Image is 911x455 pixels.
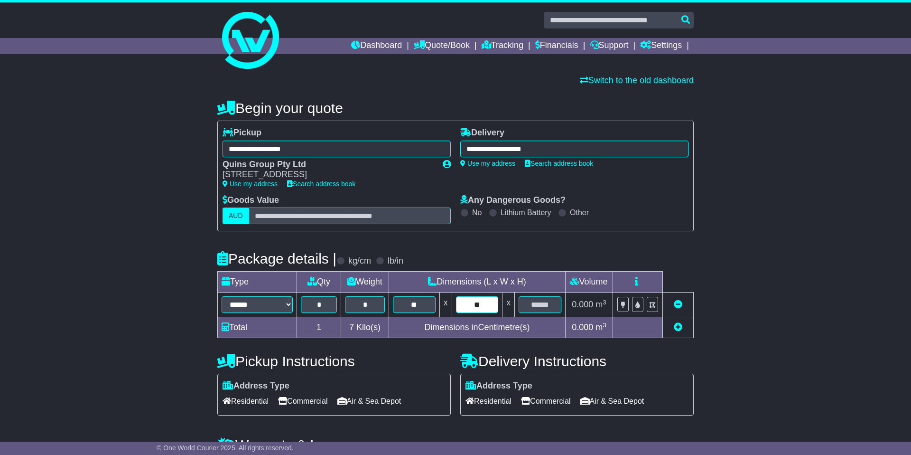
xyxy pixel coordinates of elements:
[297,272,341,293] td: Qty
[223,381,289,391] label: Address Type
[525,160,593,167] a: Search address book
[278,394,327,408] span: Commercial
[223,180,278,188] a: Use my address
[603,322,606,329] sup: 3
[218,317,297,338] td: Total
[595,300,606,309] span: m
[472,208,482,217] label: No
[218,272,297,293] td: Type
[223,160,433,170] div: Quins Group Pty Ltd
[674,300,682,309] a: Remove this item
[223,208,249,224] label: AUD
[157,444,294,452] span: © One World Courier 2025. All rights reserved.
[287,180,355,188] a: Search address book
[460,160,515,167] a: Use my address
[535,38,578,54] a: Financials
[572,322,593,332] span: 0.000
[341,272,389,293] td: Weight
[223,195,279,206] label: Goods Value
[580,394,644,408] span: Air & Sea Depot
[388,256,403,266] label: lb/in
[223,170,433,180] div: [STREET_ADDRESS]
[502,293,515,317] td: x
[465,394,511,408] span: Residential
[640,38,682,54] a: Settings
[389,317,565,338] td: Dimensions in Centimetre(s)
[217,251,336,266] h4: Package details |
[351,38,402,54] a: Dashboard
[501,208,551,217] label: Lithium Battery
[465,381,532,391] label: Address Type
[572,300,593,309] span: 0.000
[341,317,389,338] td: Kilo(s)
[603,299,606,306] sup: 3
[570,208,589,217] label: Other
[521,394,570,408] span: Commercial
[348,256,371,266] label: kg/cm
[223,128,261,138] label: Pickup
[590,38,629,54] a: Support
[595,322,606,332] span: m
[217,353,451,369] h4: Pickup Instructions
[580,76,694,85] a: Switch to the old dashboard
[565,272,613,293] td: Volume
[439,293,452,317] td: x
[674,322,682,332] a: Add new item
[460,353,694,369] h4: Delivery Instructions
[389,272,565,293] td: Dimensions (L x W x H)
[482,38,523,54] a: Tracking
[460,128,504,138] label: Delivery
[217,437,694,453] h4: Warranty & Insurance
[297,317,341,338] td: 1
[223,394,269,408] span: Residential
[337,394,401,408] span: Air & Sea Depot
[349,322,354,332] span: 7
[460,195,566,206] label: Any Dangerous Goods?
[414,38,470,54] a: Quote/Book
[217,100,694,116] h4: Begin your quote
